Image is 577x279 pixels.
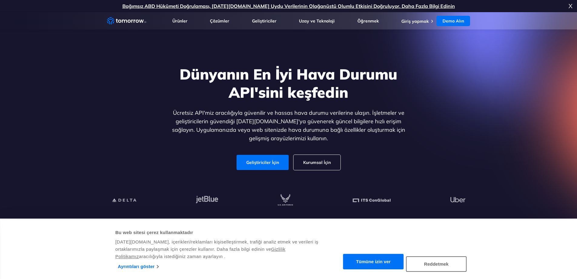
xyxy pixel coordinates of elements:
a: Bağımsız ABD Hükümeti Doğrulaması, [DATE][DOMAIN_NAME] Uydu Verilerinin Olağanüstü Olumlu Etkisin... [122,3,455,9]
font: Geliştiriciler İçin [246,160,279,165]
font: Kurumsal İçin [303,160,331,165]
font: Ayrıntıları göster [118,264,154,269]
font: Reddetmek [424,261,449,267]
a: Ürünler [172,18,187,24]
a: Giriş yapmak [401,19,429,24]
a: Ayrıntıları göster [118,262,158,271]
font: Dünyanın En İyi Hava Durumu API'sini keşfedin [180,65,397,101]
font: Demo Alın [443,18,464,24]
font: [DATE][DOMAIN_NAME], içerikleri/reklamları kişiselleştirmek, trafiği analiz etmek ve verileri iş ... [115,239,318,252]
button: Reddetmek [406,256,467,272]
button: Tümüne izin ver [343,254,404,270]
a: Kurumsal İçin [293,155,340,170]
font: Tümüne izin ver [356,259,390,264]
font: Ücretsiz API'miz aracılığıyla güvenilir ve hassas hava durumu verilerine ulaşın. İşletmeler ve ge... [172,109,405,142]
a: Geliştiriciler İçin [237,155,289,170]
a: Öğrenmek [357,18,379,24]
a: Demo Alın [436,16,470,26]
font: aracılığıyla istediğiniz zaman ayarlayın . [139,254,226,259]
a: Geliştiriciler [252,18,277,24]
a: Uzay ve Teknoloji [299,18,335,24]
a: Ana bağlantı [107,16,146,26]
font: X [569,2,572,10]
a: Çözümler [210,18,229,24]
font: Bu web sitesi çerez kullanmaktadır [115,230,193,235]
